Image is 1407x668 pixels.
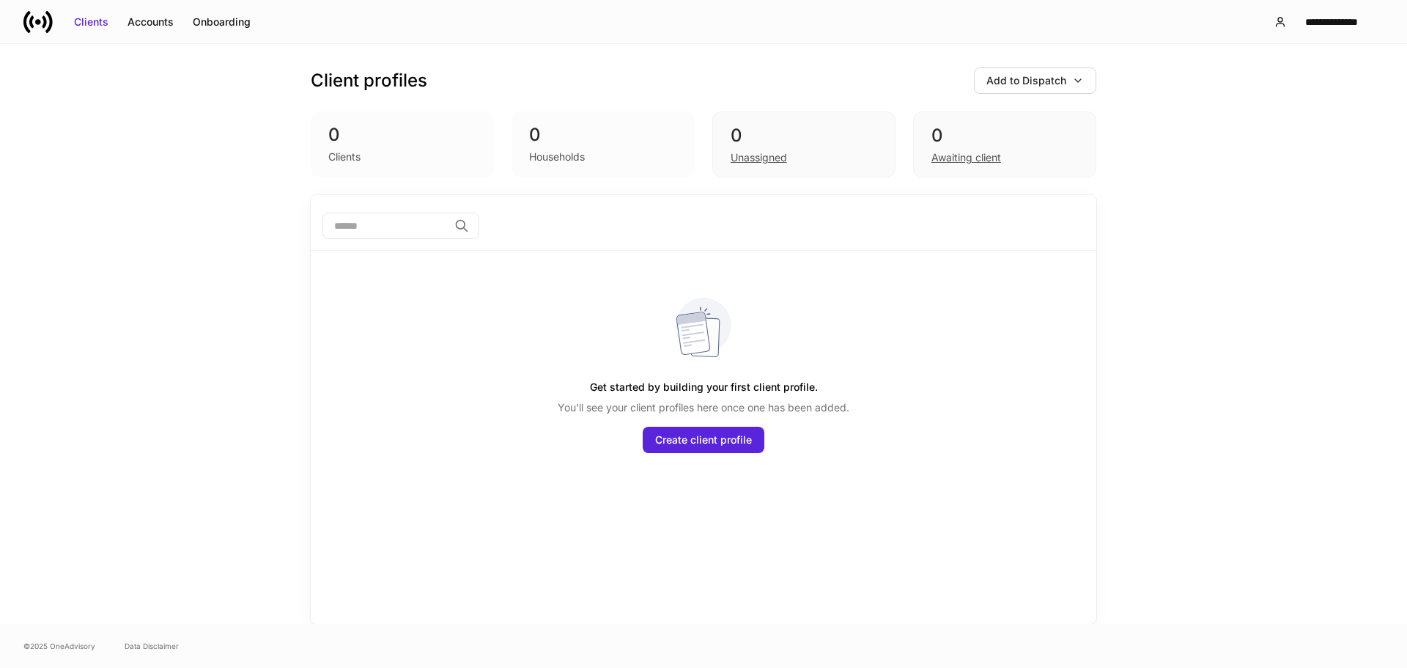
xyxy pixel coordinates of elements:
[128,15,174,29] div: Accounts
[731,124,877,147] div: 0
[931,124,1078,147] div: 0
[118,10,183,34] button: Accounts
[913,111,1096,177] div: 0Awaiting client
[125,640,179,652] a: Data Disclaimer
[183,10,260,34] button: Onboarding
[590,374,818,400] h5: Get started by building your first client profile.
[529,150,585,164] div: Households
[731,150,787,165] div: Unassigned
[712,111,895,177] div: 0Unassigned
[643,427,764,453] button: Create client profile
[328,123,476,147] div: 0
[311,69,427,92] h3: Client profiles
[193,15,251,29] div: Onboarding
[64,10,118,34] button: Clients
[558,400,849,415] p: You'll see your client profiles here once one has been added.
[23,640,95,652] span: © 2025 OneAdvisory
[328,150,361,164] div: Clients
[986,73,1066,88] div: Add to Dispatch
[655,433,752,447] div: Create client profile
[74,15,108,29] div: Clients
[931,150,1001,165] div: Awaiting client
[974,67,1096,94] button: Add to Dispatch
[529,123,677,147] div: 0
